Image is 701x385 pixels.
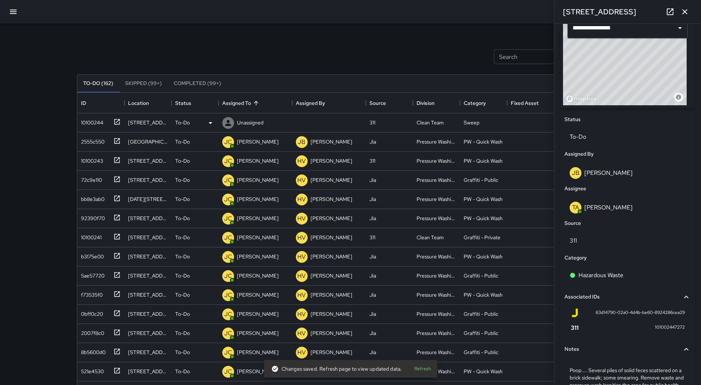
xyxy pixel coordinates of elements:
[311,310,352,318] p: [PERSON_NAME]
[311,329,352,337] p: [PERSON_NAME]
[369,195,376,203] div: Jia
[77,75,119,92] button: To-Do (162)
[78,307,103,318] div: 0bff0c20
[369,349,376,356] div: Jia
[417,195,456,203] div: Pressure Washing
[175,176,190,184] p: To-Do
[78,116,103,126] div: 10100244
[128,215,168,222] div: 970 Folsom Street
[464,157,503,165] div: PW - Quick Wash
[119,75,168,92] button: Skipped (99+)
[417,138,456,145] div: Pressure Washing
[292,93,366,113] div: Assigned By
[311,176,352,184] p: [PERSON_NAME]
[175,329,190,337] p: To-Do
[175,272,190,279] p: To-Do
[413,93,460,113] div: Division
[175,119,190,126] p: To-Do
[175,195,190,203] p: To-Do
[369,176,376,184] div: Jia
[81,93,86,113] div: ID
[417,349,456,356] div: Pressure Washing
[168,75,227,92] button: Completed (99+)
[237,291,279,299] p: [PERSON_NAME]
[128,234,168,241] div: 563 Minna Street
[369,253,376,260] div: Jia
[237,349,279,356] p: [PERSON_NAME]
[464,234,500,241] div: Graffiti - Private
[237,272,279,279] p: [PERSON_NAME]
[311,157,352,165] p: [PERSON_NAME]
[237,215,279,222] p: [PERSON_NAME]
[417,215,456,222] div: Pressure Washing
[175,310,190,318] p: To-Do
[78,346,106,356] div: 8b5600d0
[369,234,375,241] div: 311
[224,291,232,300] p: JC
[237,234,279,241] p: [PERSON_NAME]
[417,234,444,241] div: Clean Team
[78,173,102,184] div: 72c9e110
[507,93,554,113] div: Fixed Asset
[78,250,104,260] div: b3175e00
[411,363,434,375] button: Refresh
[78,231,102,241] div: 10100241
[124,93,171,113] div: Location
[224,367,232,376] p: JC
[128,349,168,356] div: 12 6th Street
[224,310,232,319] p: JC
[224,195,232,204] p: JC
[464,215,503,222] div: PW - Quick Wash
[175,368,190,375] p: To-Do
[237,195,279,203] p: [PERSON_NAME]
[222,93,251,113] div: Assigned To
[175,349,190,356] p: To-Do
[237,310,279,318] p: [PERSON_NAME]
[78,212,105,222] div: 92390f70
[175,234,190,241] p: To-Do
[78,365,104,375] div: 521e4530
[311,349,352,356] p: [PERSON_NAME]
[464,93,486,113] div: Category
[417,272,456,279] div: Pressure Washing
[224,157,232,166] p: JC
[224,233,232,242] p: JC
[237,138,279,145] p: [PERSON_NAME]
[297,214,306,223] p: HV
[237,119,263,126] p: Unassigned
[175,157,190,165] p: To-Do
[128,176,168,184] div: 460 Natoma Street
[464,119,479,126] div: Sweep
[417,253,456,260] div: Pressure Washing
[369,119,375,126] div: 311
[417,310,456,318] div: Pressure Washing
[369,215,376,222] div: Jia
[369,93,386,113] div: Source
[297,176,306,185] p: HV
[78,154,103,165] div: 10100243
[237,253,279,260] p: [PERSON_NAME]
[237,329,279,337] p: [PERSON_NAME]
[311,234,352,241] p: [PERSON_NAME]
[175,215,190,222] p: To-Do
[369,291,376,299] div: Jia
[297,310,306,319] p: HV
[369,329,376,337] div: Jia
[128,138,168,145] div: 1232 Market Street
[128,310,168,318] div: 12 6th Street
[219,93,292,113] div: Assigned To
[417,291,456,299] div: Pressure Washing
[297,291,306,300] p: HV
[171,93,219,113] div: Status
[369,138,376,145] div: Jia
[297,272,306,280] p: HV
[128,329,168,337] div: 993 Mission Street
[128,253,168,260] div: 469 Minna Street
[175,93,191,113] div: Status
[417,329,456,337] div: Pressure Washing
[271,362,402,375] div: Changes saved. Refresh page to view updated data.
[464,138,503,145] div: PW - Quick Wash
[464,329,498,337] div: Graffiti - Public
[297,195,306,204] p: HV
[297,348,306,357] p: HV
